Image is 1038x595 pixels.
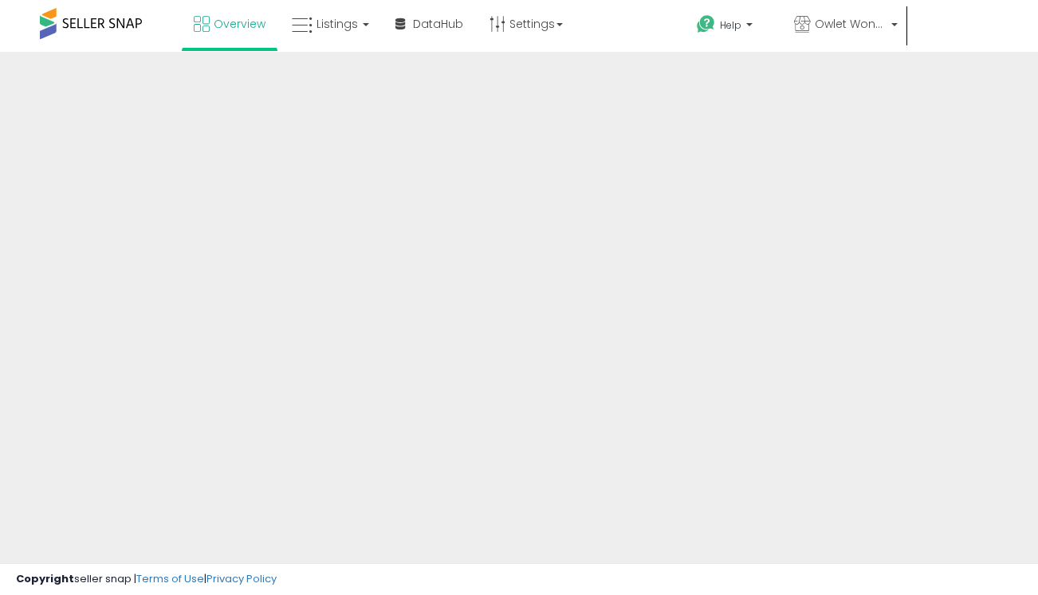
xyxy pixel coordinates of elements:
a: Terms of Use [136,571,204,586]
span: Help [720,18,741,32]
span: Owlet Wonders [815,16,887,32]
a: Privacy Policy [206,571,277,586]
span: DataHub [413,16,463,32]
strong: Copyright [16,571,74,586]
i: Get Help [696,14,716,34]
span: Listings [317,16,358,32]
div: seller snap | | [16,572,277,587]
span: Overview [214,16,265,32]
a: Help [684,2,780,52]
